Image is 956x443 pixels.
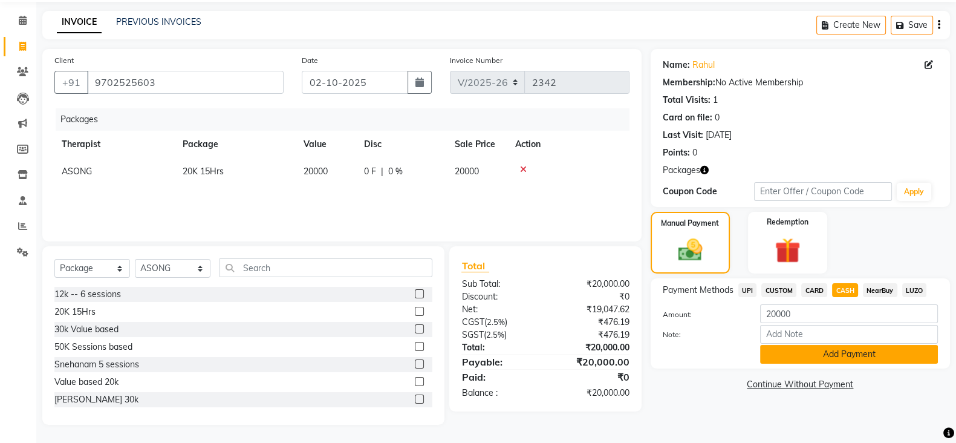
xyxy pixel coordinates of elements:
[452,290,545,303] div: Discount:
[304,166,328,177] span: 20000
[54,341,132,353] div: 50K Sessions based
[62,166,92,177] span: ASONG
[57,11,102,33] a: INVOICE
[450,55,502,66] label: Invoice Number
[54,131,175,158] th: Therapist
[455,166,479,177] span: 20000
[692,59,715,71] a: Rahul
[452,370,545,384] div: Paid:
[760,325,938,344] input: Add Note
[357,131,447,158] th: Disc
[663,111,712,124] div: Card on file:
[545,370,639,384] div: ₹0
[461,260,489,272] span: Total
[183,166,224,177] span: 20K 15Hrs
[452,316,545,329] div: ( )
[452,387,545,399] div: Balance :
[663,59,690,71] div: Name:
[461,329,483,340] span: SGST
[219,258,432,277] input: Search
[452,355,545,369] div: Payable:
[364,165,376,178] span: 0 F
[54,306,96,318] div: 20K 15Hrs
[663,76,715,89] div: Membership:
[663,94,710,107] div: Total Visits:
[663,164,700,177] span: Packages
[54,376,119,389] div: Value based 20k
[671,236,710,264] img: _cash.svg
[175,131,296,158] th: Package
[54,358,139,371] div: Snehanam 5 sessions
[706,129,732,142] div: [DATE]
[663,76,938,89] div: No Active Membership
[663,146,690,159] div: Points:
[302,55,318,66] label: Date
[761,283,796,297] span: CUSTOM
[832,283,858,297] span: CASH
[54,71,88,94] button: +91
[87,71,284,94] input: Search by Name/Mobile/Email/Code
[486,317,504,327] span: 2.5%
[654,329,752,340] label: Note:
[54,323,119,336] div: 30k Value based
[461,317,484,327] span: CGST
[54,393,138,406] div: [PERSON_NAME] 30k
[545,290,639,303] div: ₹0
[754,182,892,201] input: Enter Offer / Coupon Code
[715,111,720,124] div: 0
[692,146,697,159] div: 0
[545,316,639,329] div: ₹476.19
[653,378,948,391] a: Continue Without Payment
[801,283,827,297] span: CARD
[663,129,703,142] div: Last Visit:
[760,345,938,364] button: Add Payment
[767,235,808,266] img: _gift.svg
[381,165,383,178] span: |
[452,303,545,316] div: Net:
[545,355,639,369] div: ₹20,000.00
[545,303,639,316] div: ₹19,047.62
[545,387,639,399] div: ₹20,000.00
[767,217,808,228] label: Redemption
[545,341,639,354] div: ₹20,000.00
[661,218,719,229] label: Manual Payment
[447,131,508,158] th: Sale Price
[816,16,886,34] button: Create New
[738,283,757,297] span: UPI
[663,185,755,198] div: Coupon Code
[296,131,357,158] th: Value
[545,329,639,341] div: ₹476.19
[663,284,733,297] span: Payment Methods
[388,165,403,178] span: 0 %
[452,278,545,290] div: Sub Total:
[56,108,639,131] div: Packages
[452,341,545,354] div: Total:
[54,55,74,66] label: Client
[713,94,718,107] div: 1
[891,16,933,34] button: Save
[902,283,927,297] span: LUZO
[54,288,121,301] div: 12k -- 6 sessions
[863,283,897,297] span: NearBuy
[486,330,504,340] span: 2.5%
[452,329,545,341] div: ( )
[760,304,938,323] input: Amount
[897,183,931,201] button: Apply
[508,131,629,158] th: Action
[116,16,201,27] a: PREVIOUS INVOICES
[545,278,639,290] div: ₹20,000.00
[654,309,752,320] label: Amount:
